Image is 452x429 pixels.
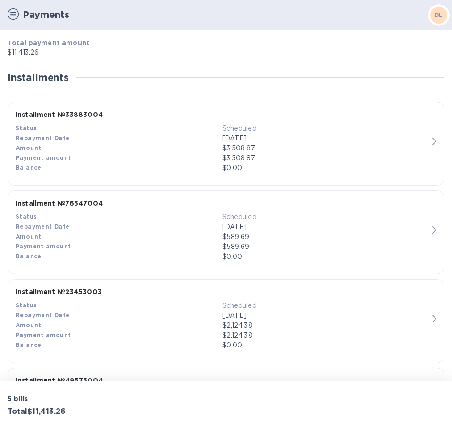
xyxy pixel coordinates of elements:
button: Installment №76547004StatusScheduledRepayment Date[DATE]Amount$589.69Payment amount$589.69Balance... [8,190,444,274]
p: $0.00 [222,340,429,350]
b: Status [16,302,37,309]
b: DL [435,11,443,18]
b: Balance [16,253,42,260]
button: Installment №23453003StatusScheduledRepayment Date[DATE]Amount$2,124.38Payment amount$2,124.38Bal... [8,279,444,363]
h1: Payments [23,9,69,20]
p: [DATE] [222,133,429,143]
h2: Installments [8,72,69,83]
p: $11,413.26 [8,48,437,58]
p: [DATE] [222,311,429,321]
div: $2,124.38 [222,321,429,330]
b: Repayment Date [16,223,70,230]
b: Installment № 23453003 [16,288,102,296]
b: Amount [16,144,41,151]
b: Installment № 48575004 [16,377,103,384]
b: Total payment amount [8,39,90,47]
p: $589.69 [222,242,429,252]
div: $3,508.87 [222,143,429,153]
p: $2,124.38 [222,330,429,340]
p: Scheduled [222,124,429,133]
p: Scheduled [222,301,429,311]
p: $0.00 [222,252,429,262]
button: Installment №33883004StatusScheduledRepayment Date[DATE]Amount$3,508.87Payment amount$3,508.87Bal... [8,102,444,186]
div: $589.69 [222,232,429,242]
b: Payment amount [16,154,71,161]
b: Amount [16,322,41,329]
b: Payment amount [16,331,71,338]
p: $3,508.87 [222,153,429,163]
b: Amount [16,233,41,240]
b: Balance [16,164,42,171]
b: Repayment Date [16,312,70,319]
b: Payment amount [16,243,71,250]
b: Status [16,124,37,132]
b: Installment № 76547004 [16,199,103,207]
b: Installment № 33883004 [16,111,103,118]
b: Status [16,213,37,220]
p: Scheduled [222,212,429,222]
p: [DATE] [222,222,429,232]
p: 5 bills [8,394,222,404]
b: Balance [16,341,42,348]
h3: Total $11,413.26 [8,407,222,416]
b: Repayment Date [16,134,70,141]
p: $0.00 [222,163,429,173]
